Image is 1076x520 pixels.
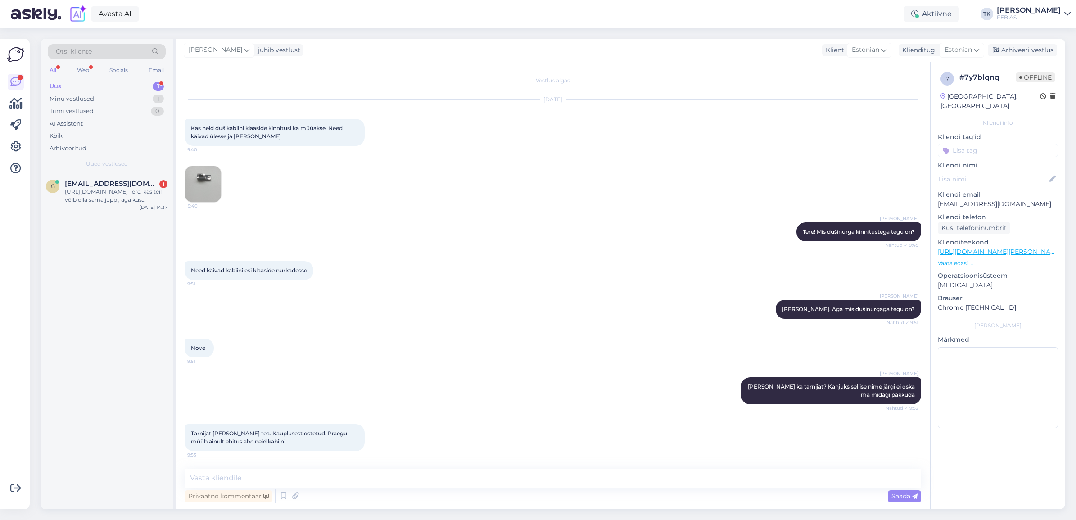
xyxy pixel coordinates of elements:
div: Kliendi info [938,119,1058,127]
div: [PERSON_NAME] [938,321,1058,330]
span: 9:40 [187,146,221,153]
div: 1 [153,95,164,104]
div: 1 [153,82,164,91]
a: Avasta AI [91,6,139,22]
span: 9:51 [187,280,221,287]
span: 9:51 [187,358,221,365]
input: Lisa nimi [938,174,1048,184]
span: [PERSON_NAME] [880,293,918,299]
div: Vestlus algas [185,77,921,85]
span: 9:53 [187,452,221,458]
div: Email [147,64,166,76]
div: Uus [50,82,61,91]
img: Askly Logo [7,46,24,63]
span: Saada [891,492,918,500]
div: 0 [151,107,164,116]
span: Tere! Mis dušinurga kinnitustega tegu on? [803,228,915,235]
p: Chrome [TECHNICAL_ID] [938,303,1058,312]
p: Vaata edasi ... [938,259,1058,267]
p: Klienditeekond [938,238,1058,247]
div: [GEOGRAPHIC_DATA], [GEOGRAPHIC_DATA] [940,92,1040,111]
div: Küsi telefoninumbrit [938,222,1010,234]
a: [URL][DOMAIN_NAME][PERSON_NAME] [938,248,1062,256]
input: Lisa tag [938,144,1058,157]
div: # 7y7blqnq [959,72,1016,83]
p: Kliendi nimi [938,161,1058,170]
div: Web [75,64,91,76]
p: Märkmed [938,335,1058,344]
div: Tiimi vestlused [50,107,94,116]
span: [PERSON_NAME]. Aga mis dušinurgaga tegu on? [782,306,915,312]
img: explore-ai [68,5,87,23]
span: Nähtud ✓ 9:45 [885,242,918,249]
div: TK [981,8,993,20]
div: [DATE] 14:37 [140,204,167,211]
div: Arhiveeri vestlus [988,44,1057,56]
span: Need käivad kabiini esi klaaside nurkadesse [191,267,307,274]
span: 7 [946,75,949,82]
p: Brauser [938,294,1058,303]
span: Nähtud ✓ 9:52 [885,405,918,411]
span: Nove [191,344,205,351]
span: g [51,183,55,190]
img: Attachment [185,166,221,202]
div: juhib vestlust [254,45,300,55]
span: gertheinala@hotmail.com [65,180,158,188]
div: AI Assistent [50,119,83,128]
p: Kliendi email [938,190,1058,199]
div: Socials [108,64,130,76]
div: [DATE] [185,95,921,104]
span: [PERSON_NAME] [880,215,918,222]
div: Klienditugi [899,45,937,55]
span: Estonian [945,45,972,55]
span: [PERSON_NAME] [189,45,242,55]
div: All [48,64,58,76]
span: Nähtud ✓ 9:51 [885,319,918,326]
span: Otsi kliente [56,47,92,56]
a: [PERSON_NAME]FEB AS [997,7,1071,21]
div: Kõik [50,131,63,140]
span: Tarnijat [PERSON_NAME] tea. Kauplusest ostetud. Praegu müüb ainult ehitus abc neid kabiini. [191,430,348,445]
p: Kliendi tag'id [938,132,1058,142]
p: [EMAIL_ADDRESS][DOMAIN_NAME] [938,199,1058,209]
div: Privaatne kommentaar [185,490,272,502]
p: [MEDICAL_DATA] [938,280,1058,290]
div: Aktiivne [904,6,959,22]
span: Uued vestlused [86,160,128,168]
div: [URL][DOMAIN_NAME] Tere, kas teil võib olla sama juppi, aga kus valamusse tuleva kroom jupi diame... [65,188,167,204]
span: [PERSON_NAME] [880,370,918,377]
span: [PERSON_NAME] ka tarnijat? Kahjuks sellise nime järgi ei oska ma midagi pakkuda [748,383,916,398]
p: Kliendi telefon [938,213,1058,222]
div: 1 [159,180,167,188]
div: [PERSON_NAME] [997,7,1061,14]
div: Arhiveeritud [50,144,86,153]
span: Offline [1016,72,1055,82]
span: 9:40 [188,203,222,209]
span: Kas neid dušikabiini klaaside kinnitusi ka müüakse. Need käivad ülesse ja [PERSON_NAME] [191,125,344,140]
div: Klient [822,45,844,55]
div: FEB AS [997,14,1061,21]
span: Estonian [852,45,879,55]
p: Operatsioonisüsteem [938,271,1058,280]
div: Minu vestlused [50,95,94,104]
